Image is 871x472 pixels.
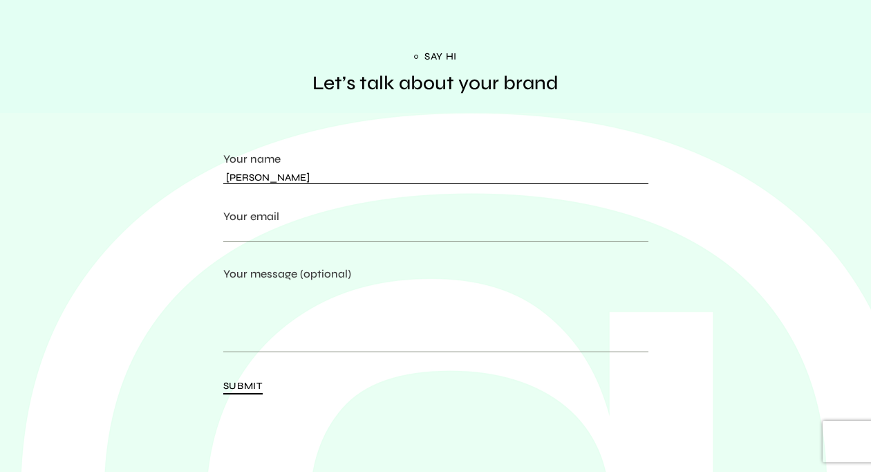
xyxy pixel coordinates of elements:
[223,265,648,369] label: Your message (optional)
[312,71,559,96] h3: Let’s talk about your brand
[312,48,559,66] span: Say hi
[223,283,648,352] textarea: Your message (optional)
[223,208,648,258] label: Your email
[223,150,648,399] form: Contact form
[223,226,648,242] input: Your email
[223,376,263,399] button: Submit
[223,168,648,184] input: Your name
[223,150,648,201] label: Your name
